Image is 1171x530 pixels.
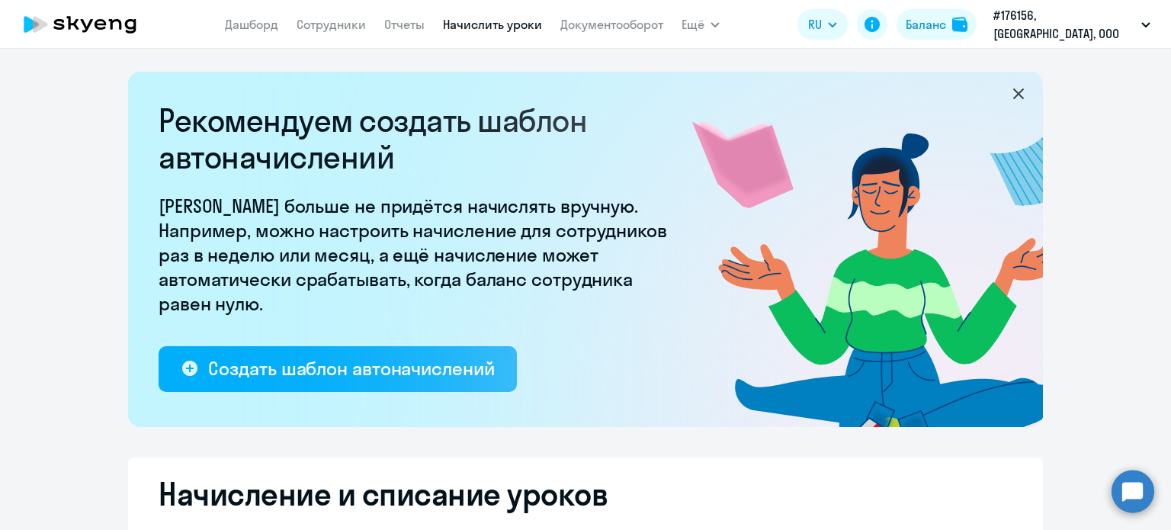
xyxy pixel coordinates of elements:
[159,102,677,175] h2: Рекомендуем создать шаблон автоначислений
[159,194,677,316] p: [PERSON_NAME] больше не придётся начислять вручную. Например, можно настроить начисление для сотр...
[297,17,366,32] a: Сотрудники
[159,346,517,392] button: Создать шаблон автоначислений
[682,15,704,34] span: Ещё
[952,17,967,32] img: balance
[443,17,542,32] a: Начислить уроки
[808,15,822,34] span: RU
[906,15,946,34] div: Баланс
[159,476,1012,512] h2: Начисление и списание уроков
[993,6,1135,43] p: #176156, [GEOGRAPHIC_DATA], ООО
[797,9,848,40] button: RU
[560,17,663,32] a: Документооборот
[384,17,425,32] a: Отчеты
[208,356,494,381] div: Создать шаблон автоначислений
[682,9,720,40] button: Ещё
[225,17,278,32] a: Дашборд
[986,6,1158,43] button: #176156, [GEOGRAPHIC_DATA], ООО
[897,9,977,40] button: Балансbalance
